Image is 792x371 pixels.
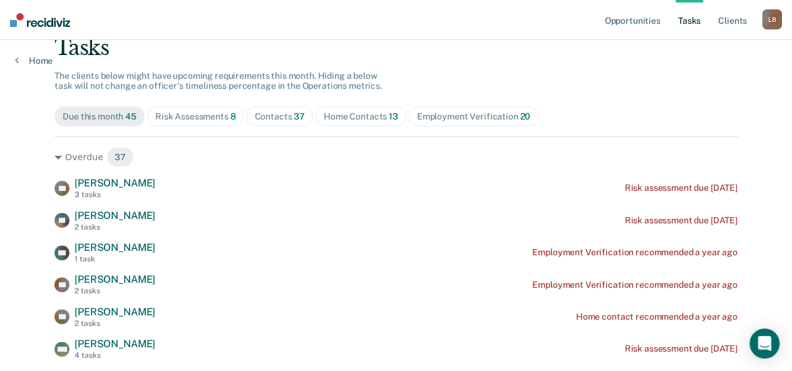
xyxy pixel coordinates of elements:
[762,9,782,29] button: LB
[75,306,155,318] span: [PERSON_NAME]
[75,338,155,350] span: [PERSON_NAME]
[324,111,398,122] div: Home Contacts
[230,111,236,121] span: 8
[389,111,398,121] span: 13
[125,111,136,121] span: 45
[75,319,155,328] div: 2 tasks
[624,343,737,354] div: Risk assessment due [DATE]
[75,351,155,360] div: 4 tasks
[54,71,382,91] span: The clients below might have upcoming requirements this month. Hiding a below task will not chang...
[532,280,738,290] div: Employment Verification recommended a year ago
[294,111,305,121] span: 37
[624,215,737,226] div: Risk assessment due [DATE]
[75,287,155,295] div: 2 tasks
[532,247,738,258] div: Employment Verification recommended a year ago
[54,35,738,61] div: Tasks
[155,111,236,122] div: Risk Assessments
[75,223,155,231] div: 2 tasks
[75,177,155,189] span: [PERSON_NAME]
[417,111,530,122] div: Employment Verification
[54,147,738,167] div: Overdue 37
[106,147,134,167] span: 37
[63,111,136,122] div: Due this month
[75,255,155,263] div: 1 task
[749,328,779,358] div: Open Intercom Messenger
[576,312,738,322] div: Home contact recommended a year ago
[75,273,155,285] span: [PERSON_NAME]
[520,111,530,121] span: 20
[75,241,155,253] span: [PERSON_NAME]
[254,111,305,122] div: Contacts
[10,13,70,27] img: Recidiviz
[75,210,155,221] span: [PERSON_NAME]
[75,190,155,199] div: 3 tasks
[762,9,782,29] div: L B
[624,183,737,193] div: Risk assessment due [DATE]
[15,55,53,66] a: Home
